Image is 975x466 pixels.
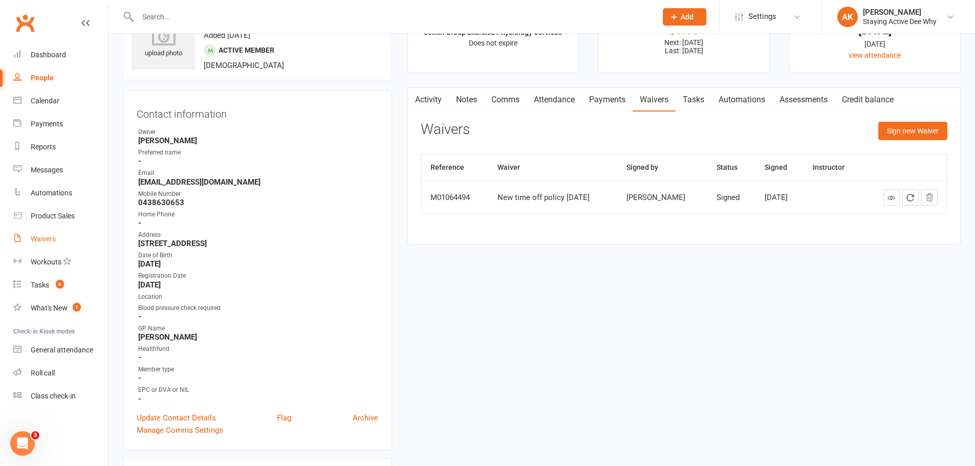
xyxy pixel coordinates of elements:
[138,148,378,158] div: Preferred name
[582,88,633,112] a: Payments
[13,43,108,66] a: Dashboard
[31,369,55,377] div: Roll call
[204,31,250,40] time: Added [DATE]
[488,154,617,181] th: Waiver
[138,259,378,269] strong: [DATE]
[138,198,378,207] strong: 0438630653
[681,13,694,21] span: Add
[717,193,746,202] div: Signed
[138,344,378,354] div: Healthfund
[138,373,378,383] strong: -
[878,122,947,140] button: Sign new Waiver
[13,182,108,205] a: Automations
[10,431,35,456] iframe: Intercom live chat
[138,168,378,178] div: Email
[484,88,527,112] a: Comms
[617,154,707,181] th: Signed by
[13,251,108,274] a: Workouts
[138,303,378,313] div: Blood pressure check required
[837,7,858,27] div: AK
[608,25,760,36] div: $0.00
[430,193,480,202] div: M01064494
[31,431,39,439] span: 3
[353,412,378,424] a: Archive
[13,362,108,385] a: Roll call
[135,10,649,24] input: Search...
[138,385,378,395] div: EPC or DVA or NIL
[772,88,835,112] a: Assessments
[137,424,223,436] a: Manage Comms Settings
[849,51,901,59] a: view attendance
[31,392,76,400] div: Class check-in
[12,10,38,36] a: Clubworx
[765,193,794,202] div: [DATE]
[138,239,378,248] strong: [STREET_ADDRESS]
[663,8,706,26] button: Add
[138,251,378,260] div: Date of Birth
[707,154,755,181] th: Status
[31,235,56,243] div: Waivers
[138,312,378,321] strong: -
[608,38,760,55] p: Next: [DATE] Last: [DATE]
[138,127,378,137] div: Owner
[799,25,951,36] div: [DATE]
[13,385,108,408] a: Class kiosk mode
[31,258,61,266] div: Workouts
[73,303,81,312] span: 1
[219,46,274,54] span: Active member
[497,193,608,202] div: New time off policy [DATE]
[277,412,291,424] a: Flag
[138,280,378,290] strong: [DATE]
[421,122,470,138] h3: Waivers
[31,120,63,128] div: Payments
[421,154,489,181] th: Reference
[138,218,378,228] strong: -
[31,74,54,82] div: People
[31,212,75,220] div: Product Sales
[31,189,72,197] div: Automations
[527,88,582,112] a: Attendance
[138,332,378,342] strong: [PERSON_NAME]
[863,8,937,17] div: [PERSON_NAME]
[626,193,698,202] div: [PERSON_NAME]
[137,412,216,424] a: Update Contact Details
[13,205,108,228] a: Product Sales
[13,113,108,136] a: Payments
[138,210,378,219] div: Home Phone
[56,280,64,289] span: 6
[138,230,378,240] div: Address
[13,66,108,90] a: People
[711,88,772,112] a: Automations
[13,297,108,320] a: What's New1
[138,353,378,362] strong: -
[13,90,108,113] a: Calendar
[31,51,66,59] div: Dashboard
[469,39,517,47] span: Does not expire
[138,365,378,374] div: Member type
[13,136,108,159] a: Reports
[13,228,108,251] a: Waivers
[799,38,951,50] div: [DATE]
[633,88,676,112] a: Waivers
[137,104,378,120] h3: Contact information
[449,88,484,112] a: Notes
[676,88,711,112] a: Tasks
[31,304,68,312] div: What's New
[138,189,378,199] div: Mobile Number
[748,5,776,28] span: Settings
[31,346,93,354] div: General attendance
[13,339,108,362] a: General attendance kiosk mode
[138,324,378,334] div: GP Name
[138,177,378,187] strong: [EMAIL_ADDRESS][DOMAIN_NAME]
[204,61,284,70] span: [DEMOGRAPHIC_DATA]
[138,292,378,302] div: Location
[138,136,378,145] strong: [PERSON_NAME]
[138,394,378,404] strong: -
[755,154,804,181] th: Signed
[138,271,378,281] div: Registration Date
[863,17,937,26] div: Staying Active Dee Why
[31,166,63,174] div: Messages
[138,157,378,166] strong: -
[31,97,59,105] div: Calendar
[31,281,49,289] div: Tasks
